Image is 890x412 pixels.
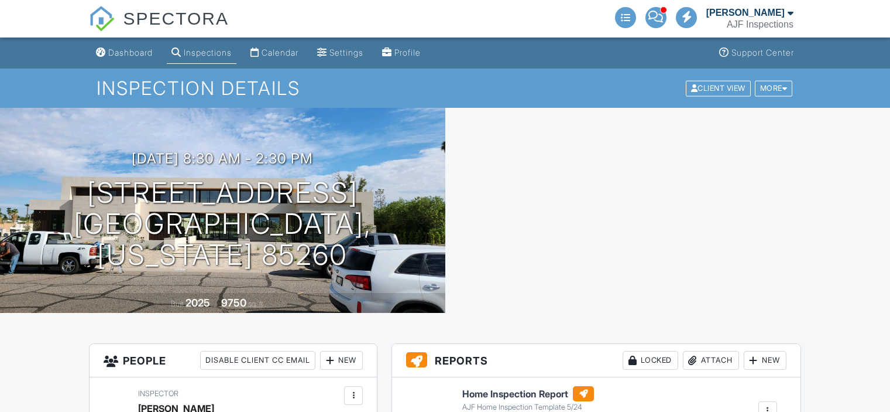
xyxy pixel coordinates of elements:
[108,47,153,57] div: Dashboard
[171,299,184,308] span: Built
[138,389,178,398] span: Inspector
[320,351,363,370] div: New
[685,83,754,92] a: Client View
[623,351,678,370] div: Locked
[89,6,115,32] img: The Best Home Inspection Software - Spectora
[185,297,210,309] div: 2025
[392,344,800,377] h3: Reports
[19,178,427,270] h1: [STREET_ADDRESS] [GEOGRAPHIC_DATA], [US_STATE] 85260
[755,80,793,96] div: More
[167,42,236,64] a: Inspections
[686,80,751,96] div: Client View
[123,6,229,30] span: SPECTORA
[246,42,303,64] a: Calendar
[184,47,232,57] div: Inspections
[200,351,315,370] div: Disable Client CC Email
[377,42,425,64] a: Profile
[90,344,377,377] h3: People
[262,47,298,57] div: Calendar
[394,47,421,57] div: Profile
[683,351,739,370] div: Attach
[97,78,793,98] h1: Inspection Details
[132,151,313,166] h3: [DATE] 8:30 am - 2:30 pm
[248,299,264,308] span: sq. ft.
[706,7,785,19] div: [PERSON_NAME]
[731,47,794,57] div: Support Center
[329,47,363,57] div: Settings
[744,351,786,370] div: New
[91,42,157,64] a: Dashboard
[89,18,229,39] a: SPECTORA
[462,403,595,412] div: AJF Home Inspection Template 5/24
[727,19,793,30] div: AJF Inspections
[714,42,799,64] a: Support Center
[312,42,368,64] a: Settings
[462,386,595,401] h6: Home Inspection Report
[221,297,246,309] div: 9750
